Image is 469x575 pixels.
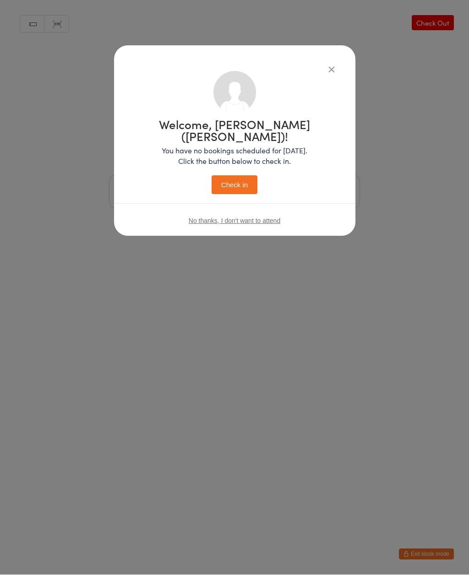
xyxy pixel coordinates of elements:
button: No thanks, I don't want to attend [189,217,280,225]
h1: Welcome, [PERSON_NAME] ([PERSON_NAME])! [132,119,337,142]
button: Check in [212,176,257,195]
img: no_photo.png [213,71,256,114]
p: You have no bookings scheduled for [DATE]. Click the button below to check in. [132,146,337,167]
